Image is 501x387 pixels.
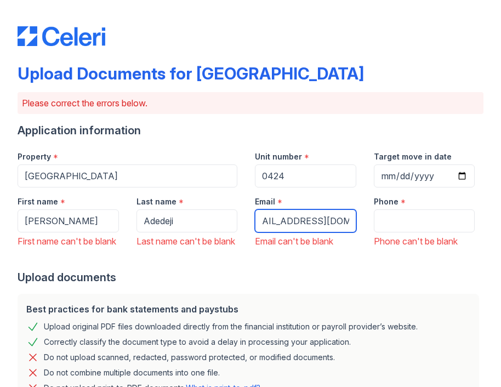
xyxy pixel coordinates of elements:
div: Upload original PDF files downloaded directly from the financial institution or payroll provider’... [44,320,418,333]
div: First name can't be blank [18,235,119,248]
div: Upload documents [18,270,483,285]
div: Do not upload scanned, redacted, password protected, or modified documents. [44,351,335,364]
p: Please correct the errors below. [22,96,479,110]
img: CE_Logo_Blue-a8612792a0a2168367f1c8372b55b34899dd931a85d93a1a3d3e32e68fde9ad4.png [18,26,105,46]
div: Best practices for bank statements and paystubs [26,303,470,316]
label: Email [255,196,275,207]
div: Email can't be blank [255,235,356,248]
div: Application information [18,123,483,138]
label: Property [18,151,51,162]
div: Upload Documents for [GEOGRAPHIC_DATA] [18,64,364,83]
label: Phone [374,196,398,207]
label: Last name [136,196,177,207]
label: Target move in date [374,151,452,162]
div: Last name can't be blank [136,235,238,248]
div: Do not combine multiple documents into one file. [44,366,220,379]
label: Unit number [255,151,302,162]
div: Correctly classify the document type to avoid a delay in processing your application. [44,335,351,349]
label: First name [18,196,58,207]
div: Phone can't be blank [374,235,475,248]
